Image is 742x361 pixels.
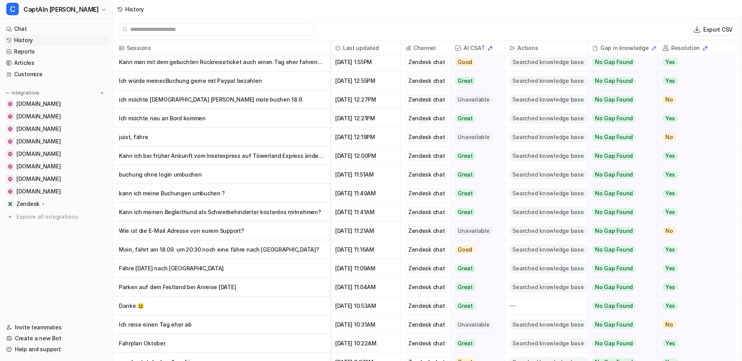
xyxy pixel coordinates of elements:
[455,208,476,216] span: Great
[406,207,448,217] div: Zendesk chat
[510,170,586,179] span: Searched knowledge base
[663,77,678,85] span: Yes
[16,200,40,208] p: Zendesk
[663,208,678,216] span: Yes
[406,170,448,179] div: Zendesk chat
[510,76,586,86] span: Searched knowledge base
[455,171,476,179] span: Great
[334,109,397,128] span: [DATE] 12:21PM
[450,240,500,259] button: Good
[3,148,109,159] a: www.inselflieger.de[DOMAIN_NAME]
[455,246,475,254] span: Good
[16,125,61,133] span: [DOMAIN_NAME]
[334,334,397,353] span: [DATE] 10:22AM
[510,114,586,123] span: Searched knowledge base
[450,278,500,297] button: Great
[406,151,448,161] div: Zendesk chat
[587,109,652,128] button: No Gap Found
[3,123,109,134] a: www.inseltouristik.de[DOMAIN_NAME]
[3,211,109,222] a: Explore all integrations
[663,171,678,179] span: Yes
[3,111,109,122] a: www.inselfaehre.de[DOMAIN_NAME]
[658,71,729,90] button: Yes
[592,133,636,141] span: No Gap Found
[125,5,144,13] div: History
[658,90,729,109] button: No
[455,264,476,272] span: Great
[450,53,500,71] button: Good
[3,35,109,46] a: History
[455,133,492,141] span: Unavailable
[703,25,733,34] p: Export CSV
[119,297,324,315] p: Danke 😃
[406,114,448,123] div: Zendesk chat
[658,109,729,128] button: Yes
[450,259,500,278] button: Great
[592,321,636,329] span: No Gap Found
[8,202,13,206] img: Zendesk
[592,302,636,310] span: No Gap Found
[587,71,652,90] button: No Gap Found
[334,53,397,71] span: [DATE] 1:55PM
[119,222,324,240] p: Wie ist die E-Mail Adresse von eurem Support?
[450,165,500,184] button: Great
[510,226,586,236] span: Searched knowledge base
[455,227,492,235] span: Unavailable
[8,152,13,156] img: www.inselflieger.de
[16,163,61,170] span: [DOMAIN_NAME]
[658,222,729,240] button: No
[587,165,652,184] button: No Gap Found
[455,96,492,104] span: Unavailable
[450,203,500,222] button: Great
[587,90,652,109] button: No Gap Found
[119,165,324,184] p: buchung ohne login umbuchen
[406,95,448,104] div: Zendesk chat
[510,132,586,142] span: Searched knowledge base
[8,127,13,131] img: www.inseltouristik.de
[510,264,586,273] span: Searched knowledge base
[3,161,109,172] a: www.inselparker.de[DOMAIN_NAME]
[517,40,538,56] h2: Actions
[455,189,476,197] span: Great
[453,40,501,56] span: AI CSAT
[406,57,448,67] div: Zendesk chat
[663,152,678,160] span: Yes
[3,69,109,80] a: Customize
[663,227,676,235] span: No
[450,334,500,353] button: Great
[510,207,586,217] span: Searched knowledge base
[99,90,105,96] img: menu_add.svg
[16,150,61,158] span: [DOMAIN_NAME]
[334,203,397,222] span: [DATE] 11:41AM
[16,188,61,195] span: [DOMAIN_NAME]
[587,297,652,315] button: No Gap Found
[8,102,13,106] img: www.frisonaut.de
[119,334,324,353] p: Fahrplan Oktober
[3,173,109,184] a: www.inselbus-norderney.de[DOMAIN_NAME]
[406,264,448,273] div: Zendesk chat
[592,227,636,235] span: No Gap Found
[591,40,654,56] div: Gap in knowledge
[455,152,476,160] span: Great
[510,339,586,348] span: Searched knowledge base
[3,344,109,355] a: Help and support
[691,24,736,35] button: Export CSV
[658,259,729,278] button: Yes
[587,315,652,334] button: No Gap Found
[658,147,729,165] button: Yes
[3,23,109,34] a: Chat
[3,98,109,109] a: www.frisonaut.de[DOMAIN_NAME]
[587,53,652,71] button: No Gap Found
[592,171,636,179] span: No Gap Found
[334,165,397,184] span: [DATE] 11:51AM
[455,283,476,291] span: Great
[587,278,652,297] button: No Gap Found
[663,246,678,254] span: Yes
[334,259,397,278] span: [DATE] 11:09AM
[8,164,13,169] img: www.inselparker.de
[592,96,636,104] span: No Gap Found
[116,40,327,56] span: Sessions
[334,278,397,297] span: [DATE] 11:04AM
[23,4,99,15] span: CaptAIn [PERSON_NAME]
